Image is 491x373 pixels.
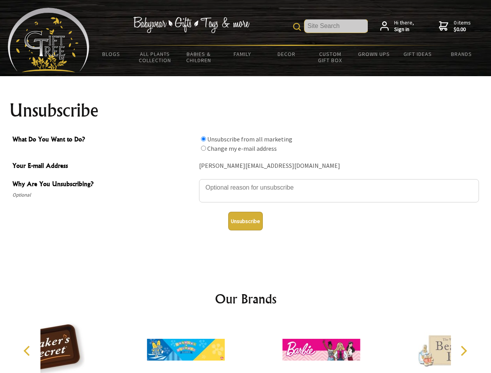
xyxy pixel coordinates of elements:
input: What Do You Want to Do? [201,136,206,141]
input: Site Search [304,19,368,33]
span: What Do You Want to Do? [12,134,195,146]
img: Babyware - Gifts - Toys and more... [8,8,89,72]
img: Babywear - Gifts - Toys & more [133,17,250,33]
h1: Unsubscribe [9,101,482,120]
span: Hi there, [394,19,414,33]
a: Grown Ups [352,46,396,62]
a: Babies & Children [177,46,221,68]
strong: $0.00 [454,26,471,33]
a: Custom Gift Box [308,46,352,68]
strong: Sign in [394,26,414,33]
h2: Our Brands [16,289,476,308]
span: Your E-mail Address [12,161,195,172]
a: Gift Ideas [396,46,440,62]
a: All Plants Collection [133,46,177,68]
a: Brands [440,46,484,62]
a: Hi there,Sign in [380,19,414,33]
div: [PERSON_NAME][EMAIL_ADDRESS][DOMAIN_NAME] [199,160,479,172]
span: 0 items [454,19,471,33]
input: What Do You Want to Do? [201,146,206,151]
img: product search [293,23,301,31]
label: Unsubscribe from all marketing [207,135,292,143]
span: Why Are You Unsubscribing? [12,179,195,190]
button: Next [455,342,472,359]
label: Change my e-mail address [207,145,277,152]
button: Unsubscribe [228,212,263,230]
a: BLOGS [89,46,133,62]
button: Previous [19,342,37,359]
textarea: Why Are You Unsubscribing? [199,179,479,202]
a: Family [221,46,265,62]
a: Decor [264,46,308,62]
a: 0 items$0.00 [439,19,471,33]
span: Optional [12,190,195,200]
